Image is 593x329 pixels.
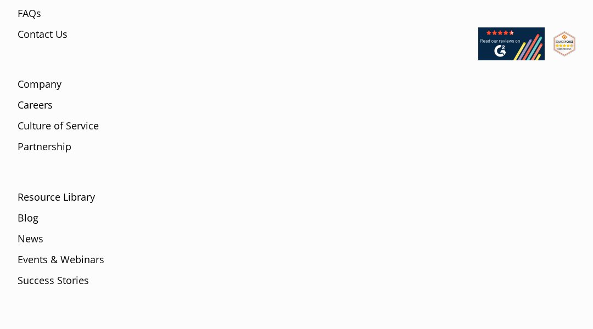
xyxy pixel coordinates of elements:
[18,232,43,246] a: News
[553,31,575,56] img: SourceForge User Reviews
[18,140,71,154] a: Partnership
[18,253,104,267] a: Events & Webinars
[478,27,545,60] img: Read our reviews on G2
[18,120,99,134] a: Culture of Service
[18,7,41,21] a: FAQs
[18,27,68,42] a: Contact Us
[18,78,61,92] a: Company
[18,274,89,288] a: Success Stories
[478,50,545,63] a: Link opens in a new window
[18,190,95,205] a: Resource Library
[553,46,575,59] a: Link opens in a new window
[18,99,53,113] a: Careers
[18,211,38,225] a: Blog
